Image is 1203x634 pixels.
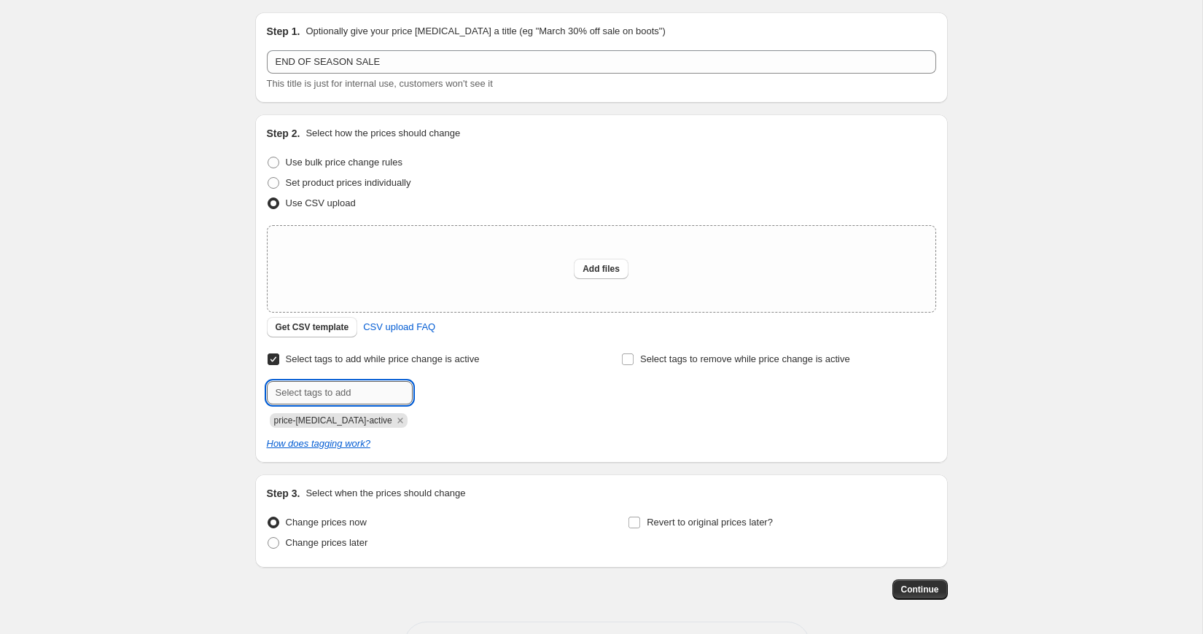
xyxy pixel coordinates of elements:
input: Select tags to add [267,381,413,404]
button: Continue [892,579,948,600]
h2: Step 3. [267,486,300,501]
span: Set product prices individually [286,177,411,188]
span: Revert to original prices later? [647,517,773,528]
span: Add files [583,263,620,275]
span: Get CSV template [276,321,349,333]
span: Use CSV upload [286,197,356,208]
button: Get CSV template [267,317,358,337]
p: Optionally give your price [MEDICAL_DATA] a title (eg "March 30% off sale on boots") [305,24,665,39]
span: Change prices later [286,537,368,548]
button: Add files [574,259,628,279]
span: Select tags to add while price change is active [286,353,480,364]
p: Select how the prices should change [305,126,460,141]
p: Select when the prices should change [305,486,465,501]
span: price-change-job-active [274,415,392,426]
span: Use bulk price change rules [286,157,402,168]
span: Select tags to remove while price change is active [640,353,850,364]
a: How does tagging work? [267,438,370,449]
button: Remove price-change-job-active [394,414,407,427]
span: CSV upload FAQ [363,320,435,334]
h2: Step 1. [267,24,300,39]
h2: Step 2. [267,126,300,141]
span: This title is just for internal use, customers won't see it [267,78,493,89]
a: CSV upload FAQ [354,316,444,339]
span: Change prices now [286,517,367,528]
span: Continue [901,584,939,595]
input: 30% off holiday sale [267,50,936,74]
